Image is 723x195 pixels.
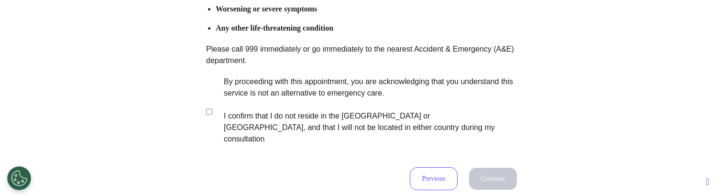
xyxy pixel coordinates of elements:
[216,24,333,32] b: Any other life-threatening condition
[410,167,458,190] button: Previous
[469,168,517,190] button: Continue
[7,166,31,190] button: Open Preferences
[206,43,517,66] p: Please call 999 immediately or go immediately to the nearest Accident & Emergency (A&E) department.
[216,5,317,13] b: Worsening or severe symptoms
[214,76,514,145] label: By proceeding with this appointment, you are acknowledging that you understand this service is no...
